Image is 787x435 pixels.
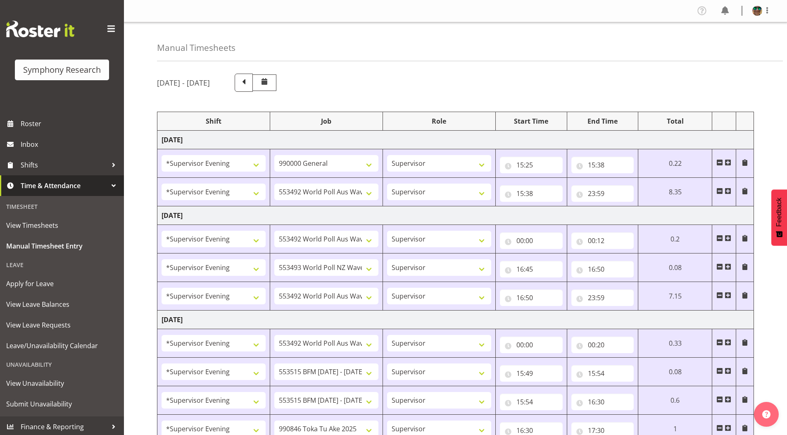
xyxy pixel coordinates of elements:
input: Click to select... [500,157,563,173]
td: [DATE] [157,131,754,149]
a: Manual Timesheet Entry [2,236,122,256]
input: Click to select... [571,289,634,306]
td: 0.6 [638,386,712,415]
td: 8.35 [638,178,712,206]
a: View Unavailability [2,373,122,394]
input: Click to select... [571,365,634,382]
td: 0.08 [638,358,712,386]
div: Role [387,116,491,126]
input: Click to select... [571,232,634,249]
img: help-xxl-2.png [762,410,770,418]
div: Job [274,116,378,126]
input: Click to select... [500,337,563,353]
td: [DATE] [157,206,754,225]
a: View Timesheets [2,215,122,236]
td: 0.22 [638,149,712,178]
span: Shifts [21,159,107,171]
span: Feedback [775,198,783,227]
span: View Leave Balances [6,298,118,311]
img: Rosterit website logo [6,21,74,37]
input: Click to select... [500,365,563,382]
span: Roster [21,117,120,130]
a: Apply for Leave [2,273,122,294]
span: Time & Attendance [21,179,107,192]
td: [DATE] [157,311,754,329]
span: View Unavailability [6,377,118,390]
input: Click to select... [571,337,634,353]
div: Start Time [500,116,563,126]
button: Feedback - Show survey [771,189,787,246]
input: Click to select... [500,185,563,202]
div: Unavailability [2,356,122,373]
td: 0.08 [638,253,712,282]
a: View Leave Balances [2,294,122,315]
div: Symphony Research [23,64,101,76]
img: said-a-husainf550afc858a57597b0cc8f557ce64376.png [752,6,762,16]
div: Total [642,116,708,126]
span: Inbox [21,138,120,151]
span: View Timesheets [6,219,118,232]
td: 0.2 [638,225,712,253]
a: Leave/Unavailability Calendar [2,335,122,356]
input: Click to select... [500,289,563,306]
input: Click to select... [500,394,563,410]
div: End Time [571,116,634,126]
div: Leave [2,256,122,273]
h5: [DATE] - [DATE] [157,78,210,87]
span: View Leave Requests [6,319,118,331]
h4: Manual Timesheets [157,43,235,53]
div: Shift [162,116,266,126]
span: Manual Timesheet Entry [6,240,118,252]
a: Submit Unavailability [2,394,122,414]
span: Apply for Leave [6,277,118,290]
span: Finance & Reporting [21,421,107,433]
input: Click to select... [571,157,634,173]
td: 7.15 [638,282,712,311]
td: 0.33 [638,329,712,358]
span: Submit Unavailability [6,398,118,410]
input: Click to select... [571,394,634,410]
input: Click to select... [571,261,634,277]
span: Leave/Unavailability Calendar [6,339,118,352]
input: Click to select... [571,185,634,202]
input: Click to select... [500,232,563,249]
div: Timesheet [2,198,122,215]
input: Click to select... [500,261,563,277]
a: View Leave Requests [2,315,122,335]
